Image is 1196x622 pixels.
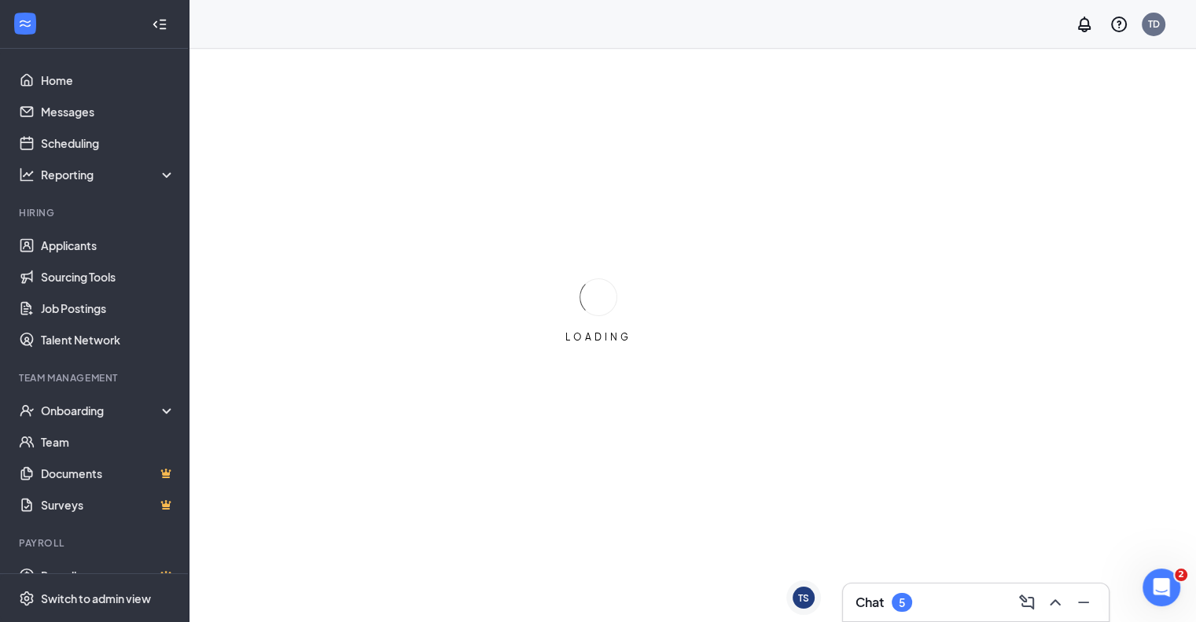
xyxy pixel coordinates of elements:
[19,371,172,385] div: Team Management
[41,293,175,324] a: Job Postings
[1043,590,1068,615] button: ChevronUp
[41,489,175,521] a: SurveysCrown
[856,594,884,611] h3: Chat
[19,403,35,418] svg: UserCheck
[19,536,172,550] div: Payroll
[559,330,638,344] div: LOADING
[1018,593,1036,612] svg: ComposeMessage
[1175,569,1187,581] span: 2
[1074,593,1093,612] svg: Minimize
[41,403,162,418] div: Onboarding
[1110,15,1128,34] svg: QuestionInfo
[41,96,175,127] a: Messages
[19,591,35,606] svg: Settings
[41,261,175,293] a: Sourcing Tools
[19,167,35,182] svg: Analysis
[798,591,809,605] div: TS
[1075,15,1094,34] svg: Notifications
[899,596,905,609] div: 5
[41,458,175,489] a: DocumentsCrown
[1143,569,1180,606] iframe: Intercom live chat
[41,560,175,591] a: PayrollCrown
[19,206,172,219] div: Hiring
[41,591,151,606] div: Switch to admin view
[41,64,175,96] a: Home
[41,167,176,182] div: Reporting
[41,426,175,458] a: Team
[41,127,175,159] a: Scheduling
[1071,590,1096,615] button: Minimize
[41,230,175,261] a: Applicants
[1046,593,1065,612] svg: ChevronUp
[17,16,33,31] svg: WorkstreamLogo
[1014,590,1040,615] button: ComposeMessage
[41,324,175,355] a: Talent Network
[152,17,167,32] svg: Collapse
[1148,17,1160,31] div: TD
